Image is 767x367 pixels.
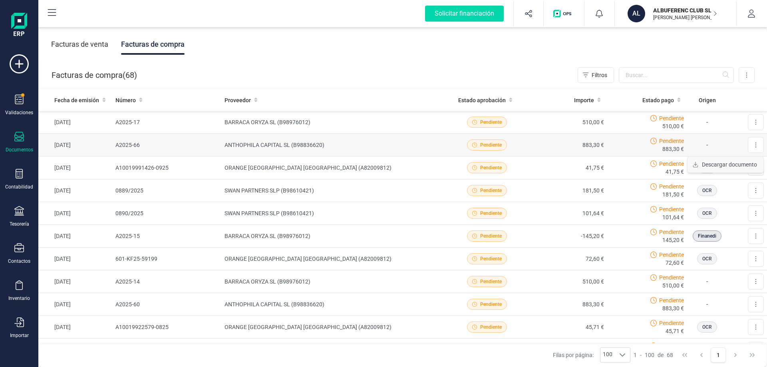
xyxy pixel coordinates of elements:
td: [DATE] [38,270,112,293]
span: 68 [125,69,134,81]
span: Pendiente [659,160,684,168]
button: First Page [677,347,692,363]
button: Filtros [578,67,614,83]
span: Pendiente [480,164,502,171]
td: 883,30 € [527,293,607,316]
td: A2025-66 [112,134,222,157]
span: 883,30 € [662,304,684,312]
td: A10019922579-0825 [112,316,222,339]
span: Descargar documento [702,161,757,169]
td: ORANGE [GEOGRAPHIC_DATA] [GEOGRAPHIC_DATA] (A82009812) [221,157,447,179]
td: [DATE] [38,225,112,248]
span: Pendiente [659,274,684,282]
p: - [690,117,724,127]
span: Número [115,96,136,104]
span: Proveedor [225,96,251,104]
td: 181,50 € [527,179,607,202]
div: Importar [10,332,29,339]
div: Validaciones [5,109,33,116]
span: Pendiente [480,119,502,126]
span: 45,71 € [666,327,684,335]
td: [DATE] [38,293,112,316]
td: 41,75 € [527,157,607,179]
p: - [690,140,724,150]
td: ORANGE [GEOGRAPHIC_DATA] [GEOGRAPHIC_DATA] (A82009812) [221,316,447,339]
span: Pendiente [659,205,684,213]
div: - [634,351,673,359]
td: 0889/2025 [112,179,222,202]
td: [DATE] [38,134,112,157]
td: [DATE] [38,111,112,134]
button: Solicitar financiación [415,1,513,26]
span: Pendiente [659,342,684,350]
td: 883,30 € [527,134,607,157]
td: [DATE] [38,202,112,225]
div: Inventario [8,295,30,302]
span: OCR [702,323,712,331]
span: Pendiente [659,319,684,327]
td: -145,20 € [527,225,607,248]
td: BARRACA ORYZA SL (B98976012) [221,225,447,248]
span: Filtros [592,71,607,79]
span: Pendiente [480,278,502,285]
span: OCR [702,210,712,217]
span: Pendiente [659,137,684,145]
p: - [690,277,724,286]
span: 68 [667,351,673,359]
span: Pendiente [480,301,502,308]
span: Estado aprobación [458,96,506,104]
span: 100 [600,348,615,362]
button: Descargar documento [688,157,763,173]
button: Logo de OPS [548,1,579,26]
span: Fecha de emisión [54,96,99,104]
td: 0861/2025 [112,339,222,361]
input: Buscar... [619,67,734,83]
button: Page 1 [711,347,726,363]
div: AL [628,5,645,22]
span: Pendiente [480,323,502,331]
td: ANTHOPHILA CAPITAL SL (B98836620) [221,293,447,316]
td: [DATE] [38,157,112,179]
span: Pendiente [659,183,684,190]
span: 41,75 € [666,168,684,176]
span: 883,30 € [662,145,684,153]
td: [DATE] [38,316,112,339]
div: Facturas de venta [51,34,108,55]
td: [DATE] [38,248,112,270]
span: OCR [702,187,712,194]
span: de [658,351,664,359]
span: 510,00 € [662,122,684,130]
span: Pendiente [659,296,684,304]
span: Finanedi [698,232,716,240]
span: 145,20 € [662,236,684,244]
td: A2025-14 [112,270,222,293]
td: BARRACA ORYZA SL (B98976012) [221,270,447,293]
span: Pendiente [480,210,502,217]
span: Pendiente [659,251,684,259]
td: 101,64 € [527,202,607,225]
span: Importe [574,96,594,104]
span: Estado pago [642,96,674,104]
td: 45,71 € [527,316,607,339]
span: Pendiente [659,228,684,236]
img: Logo de OPS [553,10,574,18]
td: SWAN PARTNERS SLP (B98610421) [221,202,447,225]
span: OCR [702,255,712,262]
td: BARRACA ORYZA SL (B98976012) [221,111,447,134]
span: Origen [699,96,716,104]
td: 181,50 € [527,339,607,361]
button: ALALBUFERENC CLUB SL.[PERSON_NAME] [PERSON_NAME] [624,1,727,26]
td: A2025-15 [112,225,222,248]
button: Last Page [745,347,760,363]
img: Logo Finanedi [11,13,27,38]
td: A2025-17 [112,111,222,134]
button: Previous Page [694,347,709,363]
span: 72,60 € [666,259,684,267]
td: ANTHOPHILA CAPITAL SL (B98836620) [221,134,447,157]
span: 510,00 € [662,282,684,290]
td: [DATE] [38,179,112,202]
p: ALBUFERENC CLUB SL. [653,6,717,14]
div: Contactos [8,258,30,264]
p: - [690,300,724,309]
td: SWAN PARTNERS SLP (B98610421) [221,179,447,202]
